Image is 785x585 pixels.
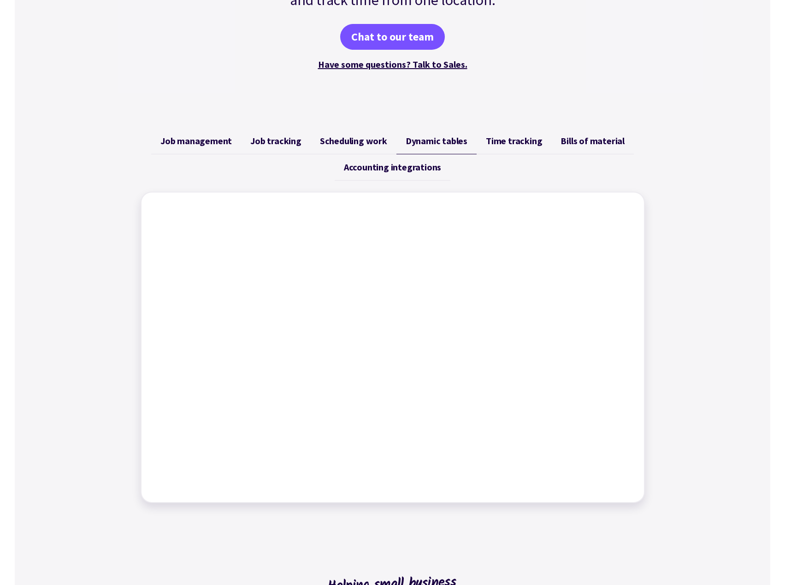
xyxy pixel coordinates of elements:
[561,135,625,146] span: Bills of material
[160,135,232,146] span: Job management
[627,486,785,585] iframe: Chat Widget
[320,135,387,146] span: Scheduling work
[344,162,441,173] span: Accounting integrations
[250,135,301,146] span: Job tracking
[340,24,445,50] a: Chat to our team
[486,135,542,146] span: Time tracking
[151,202,635,493] iframe: Factory - Viewing your jobs using Dynamic Tables
[318,58,467,70] a: Have some questions? Talk to Sales.
[406,135,467,146] span: Dynamic tables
